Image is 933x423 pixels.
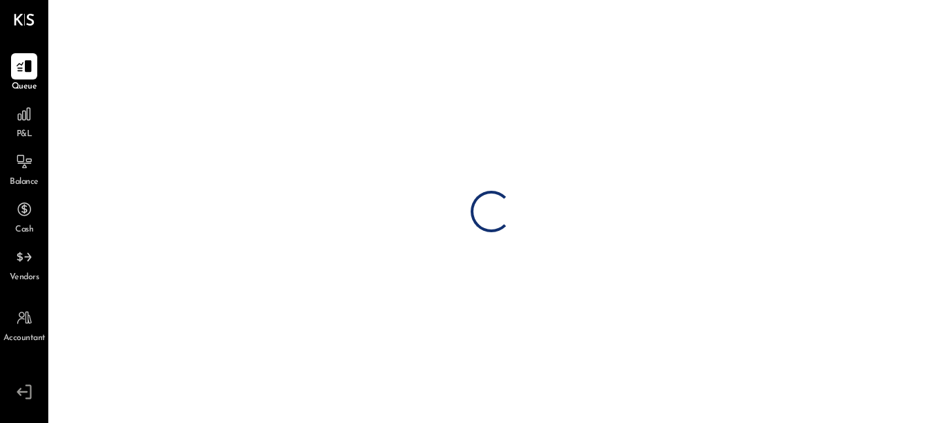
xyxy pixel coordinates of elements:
[15,224,33,236] span: Cash
[10,272,39,284] span: Vendors
[1,149,48,189] a: Balance
[17,129,32,141] span: P&L
[1,196,48,236] a: Cash
[1,101,48,141] a: P&L
[1,305,48,345] a: Accountant
[10,176,39,189] span: Balance
[12,81,37,93] span: Queue
[3,332,46,345] span: Accountant
[1,53,48,93] a: Queue
[1,244,48,284] a: Vendors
